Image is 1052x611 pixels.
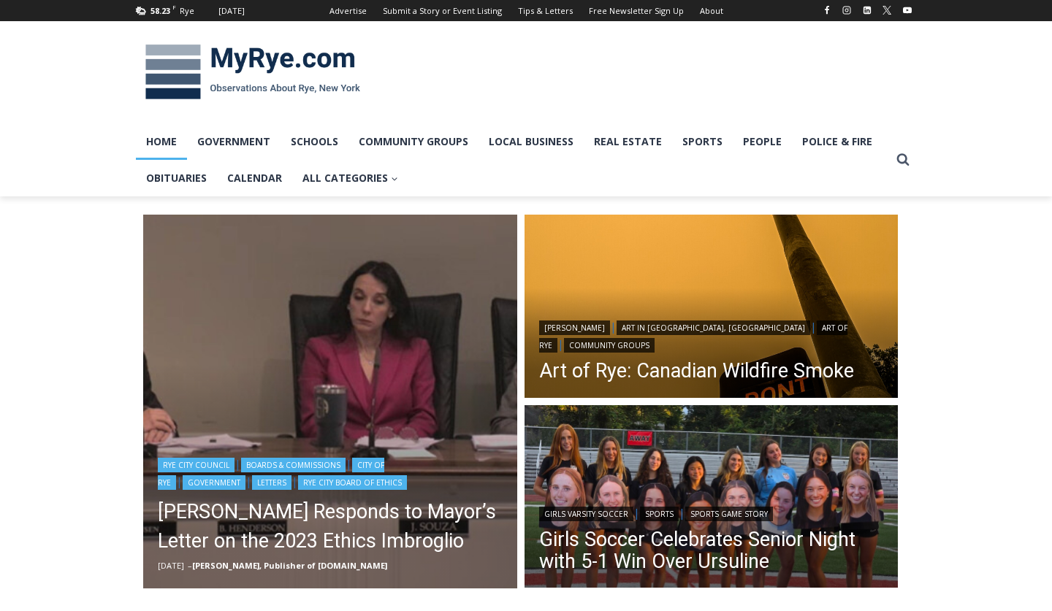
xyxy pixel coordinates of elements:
[890,147,916,173] button: View Search Form
[136,123,187,160] a: Home
[192,560,387,571] a: [PERSON_NAME], Publisher of [DOMAIN_NAME]
[281,123,348,160] a: Schools
[640,507,679,521] a: Sports
[672,123,733,160] a: Sports
[218,4,245,18] div: [DATE]
[158,458,235,472] a: Rye City Council
[143,215,517,588] a: Read More Henderson Responds to Mayor’s Letter on the 2023 Ethics Imbroglio
[143,215,517,588] img: (PHOTO: Councilmembers Bill Henderson, Julie Souza and Mayor Josh Cohn during the City Council me...
[479,123,584,160] a: Local Business
[348,123,479,160] a: Community Groups
[136,160,217,196] a: Obituaries
[878,1,896,19] a: X
[217,160,292,196] a: Calendar
[252,475,291,490] a: Letters
[617,320,810,335] a: Art in [GEOGRAPHIC_DATA], [GEOGRAPHIC_DATA]
[858,1,876,19] a: Linkedin
[539,320,610,335] a: [PERSON_NAME]
[818,1,836,19] a: Facebook
[539,318,884,353] div: | | |
[158,455,503,490] div: | | | | |
[525,405,899,592] a: Read More Girls Soccer Celebrates Senior Night with 5-1 Win Over Ursuline
[685,507,773,521] a: Sports Game Story
[584,123,672,160] a: Real Estate
[539,320,847,353] a: Art of Rye
[292,160,408,196] button: Child menu of All Categories
[539,507,633,521] a: Girls Varsity Soccer
[180,4,194,18] div: Rye
[172,3,176,11] span: F
[539,504,884,521] div: | |
[838,1,855,19] a: Instagram
[539,360,884,382] a: Art of Rye: Canadian Wildfire Smoke
[188,560,192,571] span: –
[158,497,503,556] a: [PERSON_NAME] Responds to Mayor’s Letter on the 2023 Ethics Imbroglio
[158,560,184,571] time: [DATE]
[525,405,899,592] img: (PHOTO: The 2025 Rye Girls Soccer seniors. L to R: Parker Calhoun, Claire Curran, Alessia MacKinn...
[733,123,792,160] a: People
[241,458,346,472] a: Boards & Commissions
[539,529,884,572] a: Girls Soccer Celebrates Senior Night with 5-1 Win Over Ursuline
[136,34,370,110] img: MyRye.com
[792,123,883,160] a: Police & Fire
[150,5,170,16] span: 58.23
[183,475,245,490] a: Government
[298,475,407,490] a: Rye City Board of Ethics
[136,123,890,197] nav: Primary Navigation
[187,123,281,160] a: Government
[525,215,899,401] img: [PHOTO: Canadian Wildfire Smoke. Few ventured out unmasked as the skies turned an eerie orange in...
[564,338,655,353] a: Community Groups
[525,215,899,401] a: Read More Art of Rye: Canadian Wildfire Smoke
[899,1,916,19] a: YouTube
